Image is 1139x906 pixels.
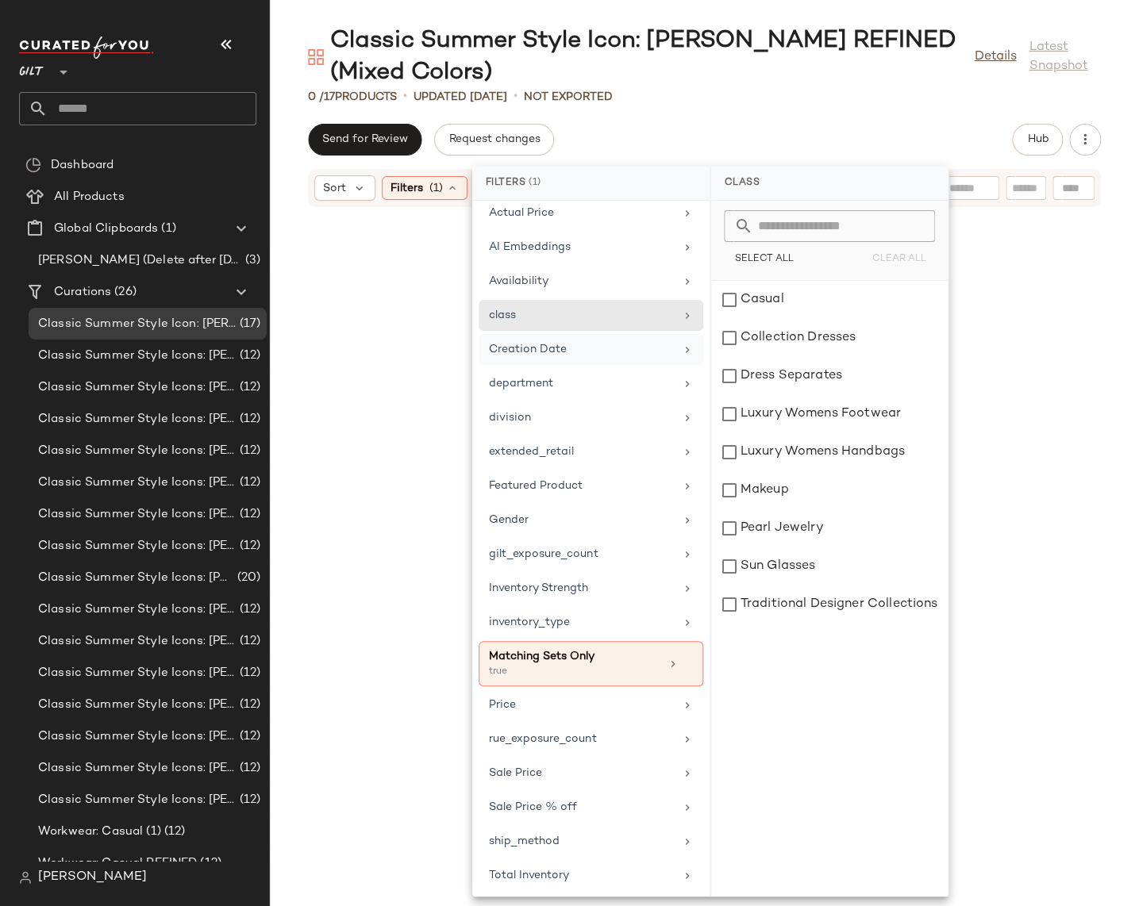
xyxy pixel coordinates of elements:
span: Classic Summer Style Icons: [PERSON_NAME] REFINED (Pink) [38,696,236,714]
span: Classic Summer Style Icons: [PERSON_NAME] Women (2) [38,791,236,809]
button: Select All [724,248,802,271]
span: (12) [236,442,260,460]
span: Classic Summer Style Icons: [PERSON_NAME] REFINED [38,410,236,428]
button: Request changes [434,124,553,155]
div: class [489,307,674,324]
a: Details [974,48,1016,67]
span: Classic Summer Style Icons: [PERSON_NAME] (1) [38,347,236,365]
span: Classic Summer Style Icons: [PERSON_NAME] (5) [38,569,233,587]
div: true [489,665,648,679]
span: • [514,87,518,106]
div: gilt_exposure_count [489,546,674,562]
span: Classic Summer Style Icons: [PERSON_NAME] (6) [38,601,236,619]
span: (12) [236,601,260,619]
div: Sale Price [489,765,674,781]
div: Products [308,89,397,106]
span: (1) [158,220,175,238]
span: (12) [236,727,260,746]
span: Classic Summer Style Icon: [PERSON_NAME] REFINED (Mixed Colors) [38,315,236,333]
span: (12) [236,505,260,524]
span: Curations [54,283,111,301]
img: svg%3e [19,871,32,884]
span: (12) [236,696,260,714]
img: svg%3e [308,49,324,65]
span: All Products [54,188,125,206]
span: Classic Summer Style Icons: [PERSON_NAME] (1) [38,727,236,746]
span: Classic Summer Style Icons: [PERSON_NAME] [38,378,236,397]
span: Request changes [448,133,540,146]
span: (12) [236,791,260,809]
span: Global Clipboards [54,220,158,238]
div: inventory_type [489,614,674,631]
button: Send for Review [308,124,421,155]
div: Filters [472,167,710,201]
button: Hub [1012,124,1063,155]
p: updated [DATE] [414,89,507,106]
div: AI Embeddings [489,239,674,255]
div: Inventory Strength [489,580,674,597]
div: Creation Date [489,341,674,358]
span: • [403,87,407,106]
span: [PERSON_NAME] [38,868,147,887]
span: (12) [236,632,260,651]
div: Actual Price [489,205,674,221]
span: (12) [236,410,260,428]
span: (12) [236,537,260,555]
div: Featured Product [489,478,674,494]
div: Sale Price % off [489,799,674,816]
div: extended_retail [489,443,674,460]
span: (1) [529,176,541,190]
span: (12) [197,854,221,873]
span: (12) [236,347,260,365]
span: (12) [236,759,260,777]
p: Not Exported [524,89,613,106]
span: Hub [1026,133,1049,146]
div: Matching Sets Only [489,648,660,665]
span: Classic Summer Style Icons: [PERSON_NAME] REFINED (Blue) [38,664,236,682]
span: Classic Summer Style Icons: [PERSON_NAME] (2) [38,474,236,492]
span: Classic Summer Style Icons: [PERSON_NAME] (7) [38,632,236,651]
span: Dashboard [51,156,114,175]
div: division [489,409,674,426]
span: Filters [391,180,423,197]
span: Workwear: Casual REFINED [38,854,197,873]
div: Classic Summer Style Icon: [PERSON_NAME] REFINED (Mixed Colors) [308,25,974,89]
span: (12) [161,823,186,841]
img: svg%3e [25,157,41,173]
span: Gilt [19,54,44,83]
div: rue_exposure_count [489,731,674,747]
img: cfy_white_logo.C9jOOHJF.svg [19,36,154,59]
span: Send for Review [321,133,408,146]
span: (12) [236,474,260,492]
span: (12) [236,664,260,682]
div: Total Inventory [489,867,674,884]
div: class [711,167,948,201]
div: ship_method [489,833,674,850]
span: (26) [111,283,137,301]
span: (17) [236,315,260,333]
span: Workwear: Casual (1) [38,823,161,841]
div: Gender [489,512,674,528]
span: (20) [233,569,260,587]
span: 0 / [308,91,324,103]
span: Classic Summer Style Icons: [PERSON_NAME] (4) [38,537,236,555]
span: Classic Summer Style Icons: [PERSON_NAME] (3) [38,505,236,524]
span: (3) [242,251,260,270]
span: Select All [733,254,793,265]
span: 17 [324,91,335,103]
div: department [489,375,674,392]
span: Classic Summer Style Icons: [PERSON_NAME] (1) [38,442,236,460]
span: (1) [429,180,443,197]
span: (12) [236,378,260,397]
div: Availability [489,273,674,290]
span: [PERSON_NAME] (Delete after [DATE]) [38,251,242,270]
span: Classic Summer Style Icons: [PERSON_NAME] Women (1) [38,759,236,777]
div: Price [489,697,674,713]
span: Sort [323,180,346,197]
